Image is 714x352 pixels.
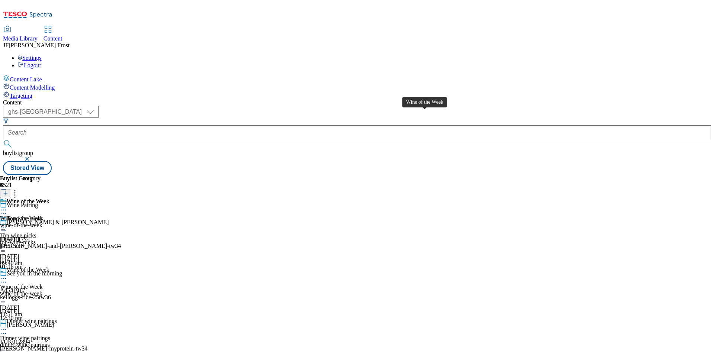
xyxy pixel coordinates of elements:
[3,118,9,124] svg: Search Filters
[3,42,9,48] span: JF
[10,93,32,99] span: Targeting
[7,318,57,324] div: Dinner wine pairings
[44,35,62,42] span: Content
[3,161,52,175] button: Stored View
[18,55,42,61] a: Settings
[18,62,41,68] a: Logout
[3,26,38,42] a: Media Library
[3,35,38,42] span: Media Library
[10,76,42,83] span: Content Lake
[9,42,70,48] span: [PERSON_NAME] Frost
[7,198,49,205] div: Wine of the Week
[3,83,711,91] a: Content Modelling
[3,150,33,156] span: buylistgroup
[3,75,711,83] a: Content Lake
[3,91,711,99] a: Targeting
[10,84,55,91] span: Content Modelling
[44,26,62,42] a: Content
[3,125,711,140] input: Search
[7,267,49,273] div: Wine of the Week
[3,99,711,106] div: Content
